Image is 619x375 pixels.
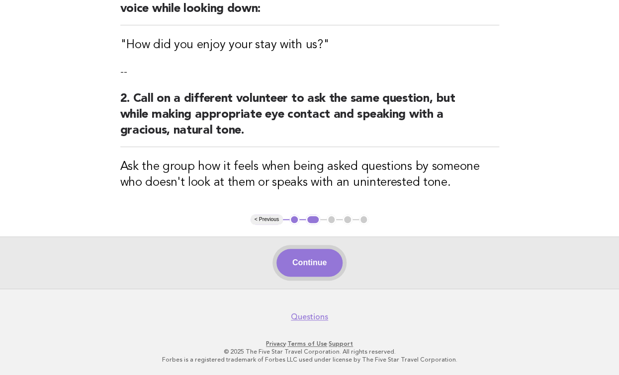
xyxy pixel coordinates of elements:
h2: 2. Call on a different volunteer to ask the same question, but while making appropriate eye conta... [120,91,499,147]
p: · · [14,340,605,348]
a: Privacy [266,340,286,347]
button: 1 [289,215,299,225]
a: Support [329,340,353,347]
h3: Ask the group how it feels when being asked questions by someone who doesn't look at them or spea... [120,159,499,191]
p: -- [120,65,499,79]
p: © 2025 The Five Star Travel Corporation. All rights reserved. [14,348,605,356]
a: Questions [291,312,328,322]
button: 2 [306,215,320,225]
p: Forbes is a registered trademark of Forbes LLC used under license by The Five Star Travel Corpora... [14,356,605,364]
button: < Previous [251,215,283,225]
h3: "How did you enjoy your stay with us?" [120,37,499,53]
a: Terms of Use [287,340,327,347]
button: Continue [276,249,343,277]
